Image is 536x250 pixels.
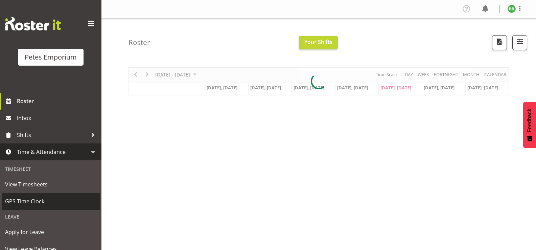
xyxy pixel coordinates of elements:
[17,96,98,106] span: Roster
[2,176,100,193] a: View Timesheets
[304,38,332,46] span: Your Shifts
[512,35,527,50] button: Filter Shifts
[5,227,96,237] span: Apply for Leave
[2,210,100,224] div: Leave
[492,35,507,50] button: Download a PDF of the roster according to the set date range.
[17,113,98,123] span: Inbox
[299,36,338,49] button: Your Shifts
[5,17,61,30] img: Rosterit website logo
[25,52,77,62] div: Petes Emporium
[17,130,88,140] span: Shifts
[17,147,88,157] span: Time & Attendance
[523,102,536,148] button: Feedback - Show survey
[2,193,100,210] a: GPS Time Clock
[129,39,150,46] h4: Roster
[2,224,100,241] a: Apply for Leave
[5,179,96,189] span: View Timesheets
[5,196,96,206] span: GPS Time Clock
[2,162,100,176] div: Timesheet
[508,5,516,13] img: beena-bist9974.jpg
[527,109,533,132] span: Feedback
